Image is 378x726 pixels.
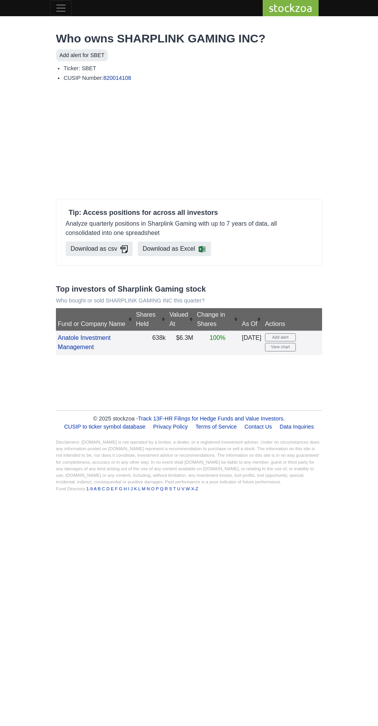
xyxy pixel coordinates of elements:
td: $6.3M [167,331,195,355]
span: 100% [209,334,225,341]
div: Disclaimers: [DOMAIN_NAME] is not operated by a broker, a dealer, or a registered investment advi... [56,439,322,492]
th: Fund or Company Name: No sort applied, activate to apply an ascending sort [56,308,134,331]
a: Contact Us [241,420,275,433]
a: Download as Excel [138,241,211,256]
th: Change in Shares: No sort applied, activate to apply an ascending sort [195,308,240,331]
div: Valued At [169,310,193,329]
a: D [106,486,110,491]
a: C [102,486,105,491]
div: Fund Directory: [56,486,322,492]
p: Who bought or sold SHARPLINK GAMING INC this quarter? [56,297,322,304]
a: P [156,486,159,491]
a: M [142,486,145,491]
a: Privacy Policy [150,420,191,433]
a: S [169,486,172,491]
a: B [98,486,101,491]
h1: Who owns SHARPLINK GAMING INC? [56,32,322,46]
a: Terms of Service [192,420,240,433]
a: E [111,486,114,491]
a: N [147,486,150,491]
a: W [186,486,190,491]
a: V [182,486,185,491]
a: 1-9 [86,486,93,491]
a: G [119,486,122,491]
a: J [130,486,133,491]
td: [DATE] [240,331,263,355]
a: 820014108 [103,75,131,81]
li: CUSIP Number: [64,74,322,82]
p: Analyze quarterly positions in Sharplink Gaming with up to 7 years of data, all consolidated into... [66,219,312,238]
button: Add alert for SBET [56,49,108,61]
div: As Of [242,319,261,329]
a: Anatole Investment Management [58,334,111,350]
a: R [165,486,168,491]
li: Ticker: SBET [64,64,322,72]
a: © 2025 stockzoa - [93,415,138,422]
h3: Top investors of Sharplink Gaming stock [56,284,322,294]
a: F [115,486,118,491]
th: Shares Held: No sort applied, activate to apply an ascending sort [134,308,168,331]
div: . [56,415,322,423]
a: L [138,486,140,491]
a: I [128,486,129,491]
th: As Of: No sort applied, activate to apply an ascending sort [240,308,263,331]
button: Toggle navigation [50,0,72,16]
img: Download consolidated filings xlsx [198,245,206,253]
a: Data Inquiries [277,420,317,433]
th: Actions: No sort applied, sorting is disabled [263,308,322,331]
a: Track 13F-HR Filings for Hedge Funds and Value Investors [138,415,283,422]
a: Q [160,486,164,491]
a: X-Z [191,486,199,491]
div: Shares Held [136,310,166,329]
a: CUSIP to ticker symbol database [61,420,148,433]
div: Actions [265,319,320,329]
a: O [151,486,155,491]
a: U [177,486,180,491]
div: Change in Shares [197,310,238,329]
a: K [134,486,137,491]
div: Fund or Company Name [58,319,132,329]
iframe: Advertisement [56,88,322,196]
img: Download consolidated filings csv [120,245,128,253]
th: Valued At: No sort applied, activate to apply an ascending sort [167,308,195,331]
h4: Tip: Access positions for across all investors [66,209,312,217]
a: T [173,486,176,491]
td: 638k [134,331,168,355]
button: Add alert [265,333,296,342]
a: Download as csv [66,241,133,256]
a: View chart [265,343,296,351]
a: H [123,486,127,491]
a: A [94,486,96,491]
